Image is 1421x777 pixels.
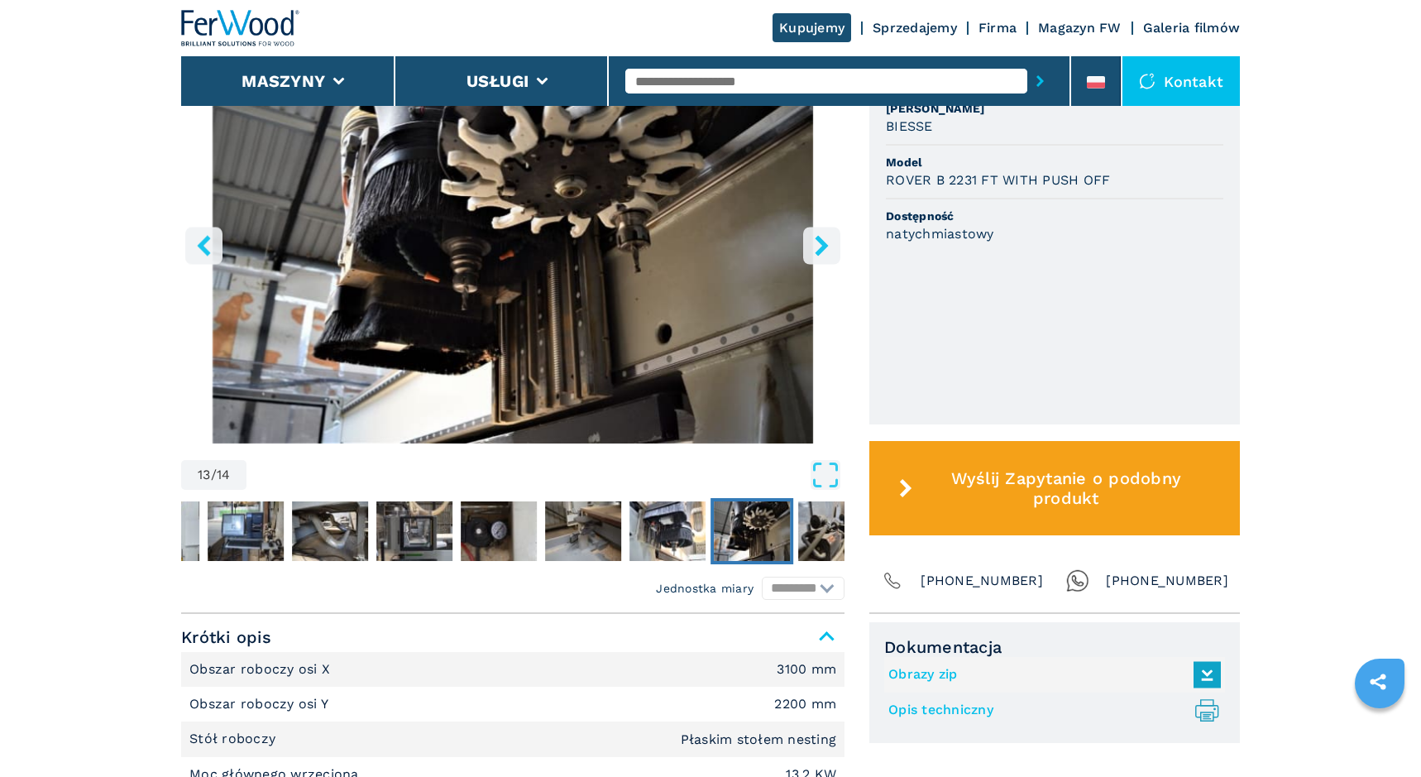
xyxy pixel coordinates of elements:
div: Kontakt [1122,56,1240,106]
a: Obrazy zip [888,661,1213,688]
a: Magazyn FW [1038,20,1122,36]
button: Go to Slide 9 [373,498,456,564]
img: 86f973e28207171961f68b9d643b573b [376,501,452,561]
h3: natychmiastowy [886,224,994,243]
img: 2a3b1d4b10602b0328d7c9e9ecc4a1c9 [798,501,874,561]
button: Go to Slide 8 [289,498,371,564]
button: right-button [803,227,840,264]
h3: BIESSE [886,117,933,136]
span: Wyślij Zapytanie o podobny produkt [920,468,1213,508]
span: / [211,468,217,482]
a: Firma [978,20,1017,36]
img: Ferwood [181,10,300,46]
a: Galeria filmów [1143,20,1241,36]
p: Stół roboczy [189,730,280,748]
em: Płaskim stołem nesting [681,733,837,746]
p: Obszar roboczy osi Y [189,695,333,713]
button: Go to Slide 6 [120,498,203,564]
a: Kupujemy [773,13,851,42]
em: 2200 mm [774,698,836,711]
p: Obszar roboczy osi X [189,660,334,679]
a: Sprzedajemy [873,20,957,36]
button: Go to Slide 10 [457,498,540,564]
button: left-button [185,227,222,264]
button: Go to Slide 11 [542,498,624,564]
a: Opis techniczny [888,697,1213,724]
span: [PHONE_NUMBER] [1106,569,1228,592]
iframe: Chat [1351,703,1409,765]
button: Go to Slide 14 [795,498,878,564]
button: Usługi [466,71,529,91]
span: Krótki opis [181,622,844,652]
img: 365d9fd602ecbda41bbc34ffc1a7c55d [629,501,706,561]
button: Wyślij Zapytanie o podobny produkt [869,441,1240,535]
img: f17166c51b76b62c8cbf51778fd9d7f7 [123,501,199,561]
span: Dokumentacja [884,637,1225,657]
img: ef8e61ac914c4617ab380d7e68d79133 [714,501,790,561]
button: Go to Slide 7 [204,498,287,564]
button: Maszyny [242,71,325,91]
img: Centra Obróbcze Z Płaskim Stołem Nesting BIESSE ROVER B 2231 FT WITH PUSH OFF [181,42,844,444]
button: Go to Slide 12 [626,498,709,564]
span: Dostępność [886,208,1223,224]
span: [PHONE_NUMBER] [921,569,1043,592]
span: Model [886,154,1223,170]
div: Go to Slide 13 [181,42,844,444]
span: 14 [217,468,231,482]
a: sharethis [1357,661,1399,703]
img: 95b86bbbb61c6aeb7463b11398f7199f [208,501,284,561]
img: Phone [881,569,904,592]
em: Jednostka miary [656,580,754,597]
span: [PERSON_NAME] [886,100,1223,117]
button: Go to Slide 13 [710,498,793,564]
img: Whatsapp [1066,569,1089,592]
em: 3100 mm [777,663,836,676]
img: Kontakt [1139,73,1155,89]
button: submit-button [1027,62,1053,100]
img: 6f88e9ea4340a561899351e5d083ac3c [545,501,621,561]
span: 13 [198,468,211,482]
h3: ROVER B 2231 FT WITH PUSH OFF [886,170,1110,189]
img: 3c32dc32421d39b9b1f668a6f145bb76 [461,501,537,561]
button: Open Fullscreen [251,460,840,490]
img: 3700970ece5ab2df711c1d707c0c1826 [292,501,368,561]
